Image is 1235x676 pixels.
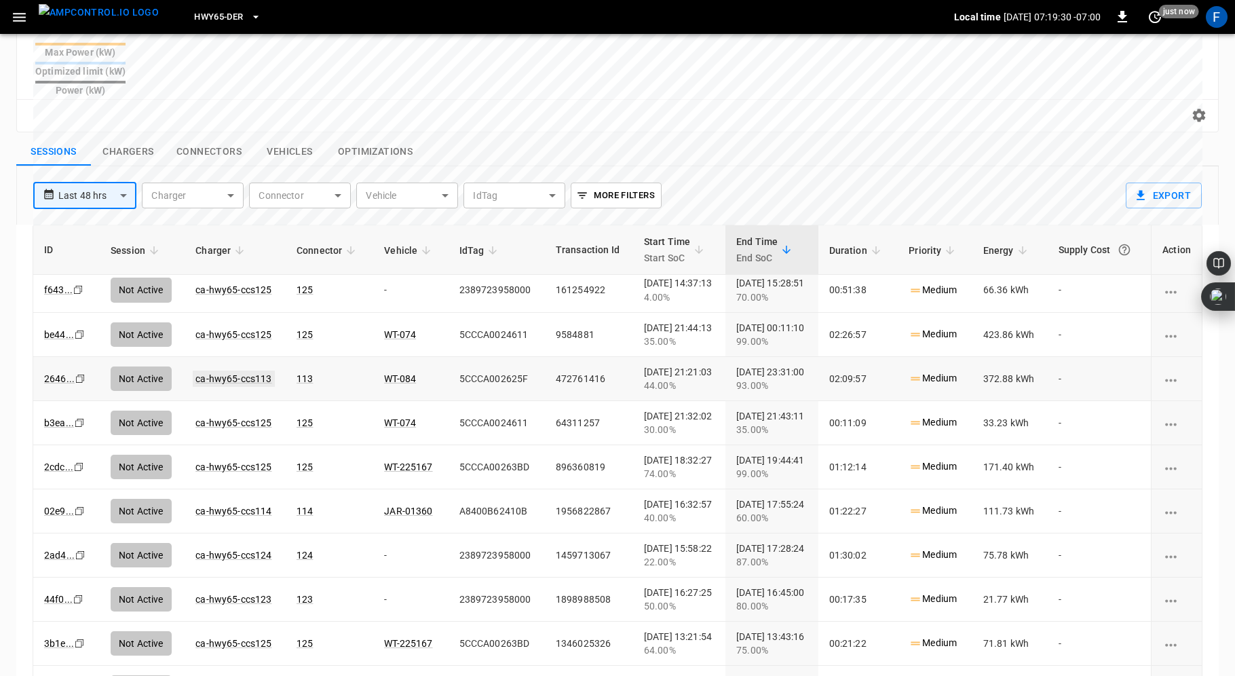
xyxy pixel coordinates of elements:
[1206,6,1228,28] div: profile-icon
[909,242,959,259] span: Priority
[166,138,252,166] button: show latest connectors
[33,225,100,275] th: ID
[73,636,87,651] div: copy
[384,462,432,472] a: WT-225167
[384,506,432,517] a: JAR-01360
[1162,416,1191,430] div: charging session options
[909,548,957,562] p: Medium
[327,138,423,166] button: show latest optimizations
[194,10,243,25] span: HWY65-DER
[297,638,313,649] a: 125
[189,4,266,31] button: HWY65-DER
[16,138,91,166] button: show latest sessions
[644,586,715,613] div: [DATE] 16:27:25
[818,489,898,533] td: 01:22:27
[1162,460,1191,474] div: charging session options
[384,638,432,649] a: WT-225167
[736,555,807,569] div: 87.00%
[972,445,1048,489] td: 171.40 kWh
[1162,504,1191,518] div: charging session options
[297,242,360,259] span: Connector
[111,587,172,612] div: Not Active
[972,578,1048,622] td: 21.77 kWh
[736,467,807,481] div: 99.00%
[1048,622,1152,666] td: -
[72,592,85,607] div: copy
[252,138,327,166] button: show latest vehicles
[736,250,778,266] p: End SoC
[195,506,271,517] a: ca-hwy65-ccs114
[1162,372,1191,386] div: charging session options
[74,548,88,563] div: copy
[644,250,691,266] p: Start SoC
[373,533,448,578] td: -
[1159,5,1199,18] span: just now
[736,233,778,266] div: End Time
[1151,225,1202,275] th: Action
[818,533,898,578] td: 01:30:02
[818,578,898,622] td: 00:17:35
[1059,238,1141,262] div: Supply Cost
[736,511,807,525] div: 60.00%
[1162,328,1191,341] div: charging session options
[909,592,957,606] p: Medium
[736,453,807,481] div: [DATE] 19:44:41
[73,504,87,519] div: copy
[644,599,715,613] div: 50.00%
[736,542,807,569] div: [DATE] 17:28:24
[909,504,957,518] p: Medium
[91,138,166,166] button: show latest charge points
[644,497,715,525] div: [DATE] 16:32:57
[297,550,313,561] a: 124
[972,533,1048,578] td: 75.78 kWh
[39,4,159,21] img: ampcontrol.io logo
[1112,238,1137,262] button: The cost of your charging session based on your supply rates
[297,462,313,472] a: 125
[1162,593,1191,606] div: charging session options
[1048,578,1152,622] td: -
[545,445,633,489] td: 896360819
[195,462,271,472] a: ca-hwy65-ccs125
[449,622,545,666] td: 5CCCA00263BD
[1162,548,1191,562] div: charging session options
[297,594,313,605] a: 123
[818,445,898,489] td: 01:12:14
[195,242,248,259] span: Charger
[297,506,313,517] a: 114
[44,638,74,649] a: 3b1e...
[1048,445,1152,489] td: -
[644,555,715,569] div: 22.00%
[829,242,885,259] span: Duration
[111,631,172,656] div: Not Active
[736,586,807,613] div: [DATE] 16:45:00
[1048,533,1152,578] td: -
[1048,489,1152,533] td: -
[545,578,633,622] td: 1898988508
[644,643,715,657] div: 64.00%
[1162,284,1191,297] div: charging session options
[909,636,957,650] p: Medium
[545,622,633,666] td: 1346025326
[111,499,172,523] div: Not Active
[1126,183,1202,208] button: Export
[449,445,545,489] td: 5CCCA00263BD
[736,643,807,657] div: 75.00%
[644,511,715,525] div: 40.00%
[384,242,435,259] span: Vehicle
[983,242,1031,259] span: Energy
[545,533,633,578] td: 1459713067
[459,242,502,259] span: IdTag
[644,467,715,481] div: 74.00%
[644,542,715,569] div: [DATE] 15:58:22
[736,630,807,657] div: [DATE] 13:43:16
[1162,637,1191,650] div: charging session options
[954,10,1001,24] p: Local time
[449,578,545,622] td: 2389723958000
[545,489,633,533] td: 1956822867
[195,638,271,649] a: ca-hwy65-ccs125
[449,489,545,533] td: A8400B62410B
[58,183,136,208] div: Last 48 hrs
[1144,6,1166,28] button: set refresh interval
[111,242,163,259] span: Session
[545,225,633,275] th: Transaction Id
